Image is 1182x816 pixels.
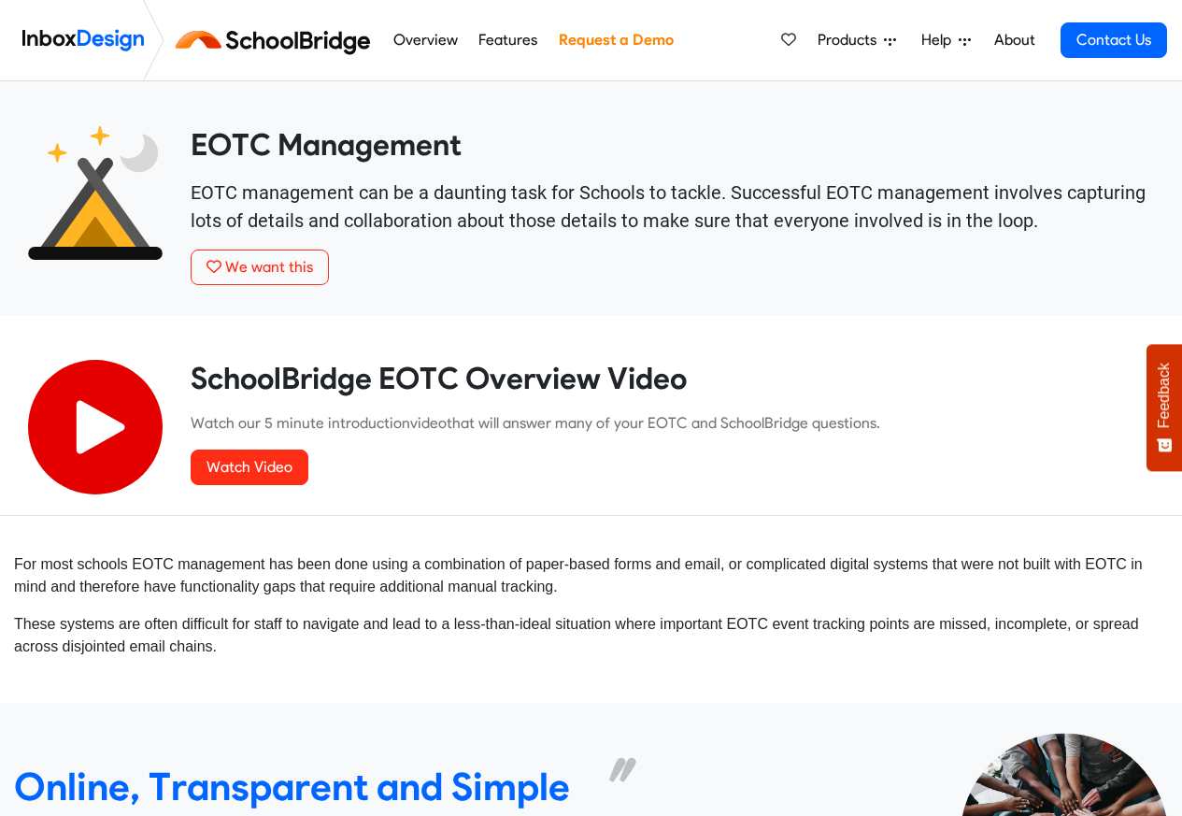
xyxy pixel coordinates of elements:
heading: SchoolBridge EOTC Overview Video [191,360,1154,397]
a: Products [810,21,904,59]
img: schoolbridge logo [172,18,382,63]
p: These systems are often difficult for staff to navigate and lead to a less-than-ideal situation w... [14,613,1168,658]
a: Overview [388,21,463,59]
a: Features [474,21,543,59]
p: For most schools EOTC management has been done using a combination of paper-based forms and email... [14,553,1168,598]
p: EOTC management can be a daunting task for Schools to tackle. Successful EOTC management involves... [191,179,1154,235]
a: video [410,414,447,432]
heading: Online, Transparent and Simple [14,763,577,810]
span: Feedback [1156,363,1173,428]
a: Request a Demo [553,21,678,59]
button: We want this [191,250,329,285]
a: About [989,21,1040,59]
a: Contact Us [1061,22,1167,58]
a: Watch Video [191,450,308,485]
span: We want this [225,258,313,276]
span: Help [921,29,959,51]
img: 2022_07_11_icon_video_playback.svg [28,360,163,494]
img: 2022_01_25_icon_eonz.svg [28,126,163,261]
button: Feedback - Show survey [1146,344,1182,471]
p: Watch our 5 minute introduction that will answer many of your EOTC and SchoolBridge questions. [191,412,1154,435]
heading: EOTC Management [191,126,1154,164]
span: Products [818,29,884,51]
a: Help [914,21,978,59]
